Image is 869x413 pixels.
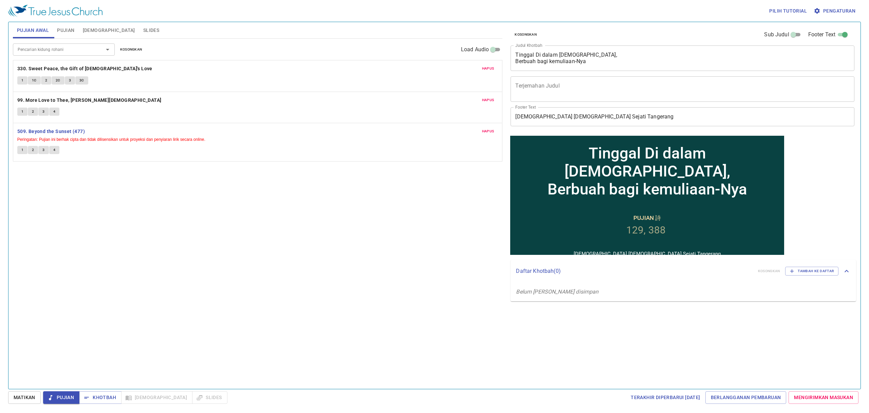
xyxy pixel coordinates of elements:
span: 2 [45,77,47,83]
button: Kosongkan [511,31,541,39]
button: Matikan [8,391,41,404]
i: Belum [PERSON_NAME] disimpan [516,288,598,295]
button: 3 [38,146,49,154]
button: Hapus [478,64,498,73]
span: Pengaturan [815,7,855,15]
span: 3 [42,109,44,115]
button: 4 [49,108,59,116]
a: Mengirimkan Masukan [789,391,858,404]
span: 2c [56,77,60,83]
span: Sub Judul [764,31,789,39]
span: Mengirimkan Masukan [794,393,853,402]
span: 1 [21,77,23,83]
span: Hapus [482,128,494,134]
button: Hapus [478,127,498,135]
button: Pujian [43,391,79,404]
button: 1c [28,76,41,85]
button: Pilih tutorial [766,5,810,17]
span: Pujian [49,393,74,402]
button: 2 [41,76,51,85]
div: Daftar Khotbah(0)KosongkanTambah ke Daftar [511,260,856,282]
button: 330. Sweet Peace, the Gift of [DEMOGRAPHIC_DATA]'s Love [17,64,153,73]
button: Khotbah [79,391,122,404]
span: 1 [21,109,23,115]
b: 99. More Love to Thee, [PERSON_NAME][DEMOGRAPHIC_DATA] [17,96,162,105]
button: Tambah ke Daftar [785,267,838,276]
span: 2 [32,109,34,115]
button: 4 [49,146,59,154]
span: 2 [32,147,34,153]
span: 4 [53,109,55,115]
span: Pujian Awal [17,26,49,35]
span: 4 [53,147,55,153]
span: [DEMOGRAPHIC_DATA] [83,26,135,35]
button: 3 [65,76,75,85]
span: Load Audio [461,45,489,54]
b: 330. Sweet Peace, the Gift of [DEMOGRAPHIC_DATA]'s Love [17,64,152,73]
button: 2c [52,76,64,85]
button: Open [103,45,112,54]
b: 509. Beyond the Sunset (477) [17,127,85,136]
span: Matikan [14,393,35,402]
button: Pengaturan [812,5,858,17]
button: 1 [17,108,27,116]
span: Kosongkan [515,32,537,38]
span: Pilih tutorial [769,7,807,15]
button: 2 [28,146,38,154]
small: Peringatan: Pujian ini berhak cipta dan tidak dilisensikan untuk proyeksi dan penyiaran lirik sec... [17,137,205,142]
button: 99. More Love to Thee, [PERSON_NAME][DEMOGRAPHIC_DATA] [17,96,163,105]
span: 3 [69,77,71,83]
span: Berlangganan Pembaruan [711,393,781,402]
img: True Jesus Church [8,5,103,17]
span: Terakhir Diperbarui [DATE] [631,393,700,402]
iframe: from-child [508,133,787,257]
span: Hapus [482,65,494,72]
p: Daftar Khotbah ( 0 ) [516,267,752,275]
button: 509. Beyond the Sunset (477) [17,127,86,136]
span: Slides [143,26,159,35]
span: Khotbah [85,393,116,402]
textarea: Tinggal Di dalam [DEMOGRAPHIC_DATA], Berbuah bagi kemuliaan-Nya [515,52,850,64]
span: 3 [42,147,44,153]
a: Berlangganan Pembaruan [705,391,787,404]
span: 1 [21,147,23,153]
a: Terakhir Diperbarui [DATE] [628,391,703,404]
span: 3c [79,77,84,83]
button: 3c [75,76,88,85]
button: 3 [38,108,49,116]
span: Pujian [57,26,74,35]
span: Tambah ke Daftar [790,268,834,274]
span: Footer Text [808,31,836,39]
button: 1 [17,146,27,154]
span: 1c [32,77,37,83]
span: Hapus [482,97,494,103]
button: 2 [28,108,38,116]
button: 1 [17,76,27,85]
button: Kosongkan [116,45,146,54]
button: Hapus [478,96,498,104]
span: Kosongkan [120,46,142,53]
